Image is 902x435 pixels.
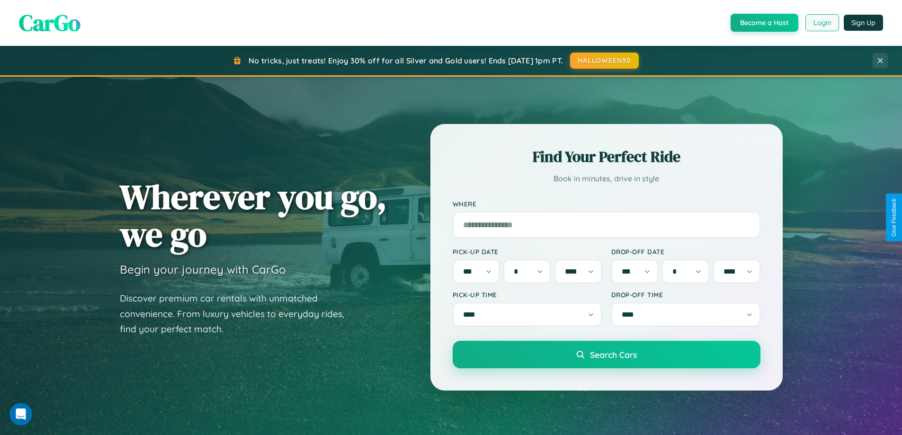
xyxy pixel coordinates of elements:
[453,291,602,299] label: Pick-up Time
[731,14,798,32] button: Become a Host
[249,56,563,65] span: No tricks, just treats! Enjoy 30% off for all Silver and Gold users! Ends [DATE] 1pm PT.
[120,291,357,337] p: Discover premium car rentals with unmatched convenience. From luxury vehicles to everyday rides, ...
[453,200,760,208] label: Where
[453,172,760,186] p: Book in minutes, drive in style
[453,341,760,368] button: Search Cars
[120,178,387,253] h1: Wherever you go, we go
[570,53,639,69] button: HALLOWEEN30
[891,198,897,237] div: Give Feedback
[844,15,883,31] button: Sign Up
[453,146,760,167] h2: Find Your Perfect Ride
[19,7,80,38] span: CarGo
[120,262,286,276] h3: Begin your journey with CarGo
[611,291,760,299] label: Drop-off Time
[9,403,32,426] iframe: Intercom live chat
[590,349,637,360] span: Search Cars
[805,14,839,31] button: Login
[453,248,602,256] label: Pick-up Date
[611,248,760,256] label: Drop-off Date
